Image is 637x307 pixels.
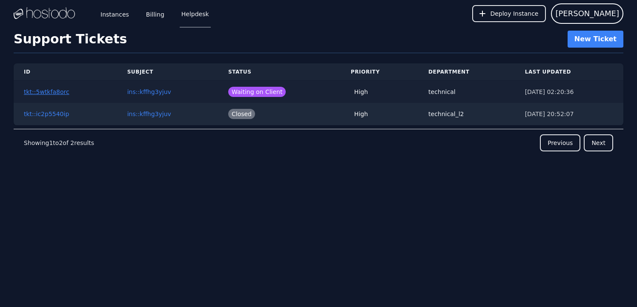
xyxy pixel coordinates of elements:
[525,110,613,118] div: [DATE] 20:52:07
[515,63,623,81] th: Last Updated
[551,3,623,24] button: User menu
[525,88,613,96] div: [DATE] 02:20:36
[584,134,613,151] button: Next
[24,139,94,147] p: Showing to of results
[341,63,418,81] th: Priority
[14,129,623,156] nav: Pagination
[117,63,218,81] th: Subject
[127,110,171,118] button: ins::kffhg3yjuv
[540,134,580,151] button: Previous
[127,88,171,96] button: ins::kffhg3yjuv
[24,110,69,118] button: tkt::ic2p5540ip
[14,31,127,47] h1: Support Tickets
[351,87,371,97] span: High
[418,63,515,81] th: Department
[49,139,53,146] span: 1
[555,8,619,20] span: [PERSON_NAME]
[568,31,623,48] button: New Ticket
[14,7,75,20] img: Logo
[228,109,255,119] span: Closed
[228,87,286,97] span: Waiting on Client
[14,63,117,81] th: ID
[70,139,74,146] span: 2
[59,139,63,146] span: 2
[24,88,69,96] button: tkt::5wtkfa8orc
[428,88,505,96] div: technical
[472,5,546,22] button: Deploy Instance
[218,63,341,81] th: Status
[428,110,505,118] div: technical_l2
[351,109,371,119] span: High
[490,9,538,18] span: Deploy Instance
